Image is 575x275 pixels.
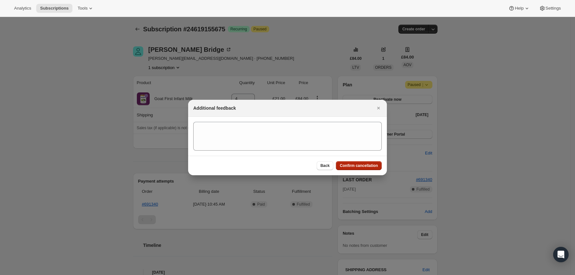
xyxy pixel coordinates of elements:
[546,6,561,11] span: Settings
[36,4,72,13] button: Subscriptions
[40,6,69,11] span: Subscriptions
[14,6,31,11] span: Analytics
[515,6,523,11] span: Help
[374,104,383,113] button: Close
[340,163,378,168] span: Confirm cancellation
[321,163,330,168] span: Back
[504,4,534,13] button: Help
[10,4,35,13] button: Analytics
[336,161,382,170] button: Confirm cancellation
[193,105,236,111] h2: Additional feedback
[535,4,565,13] button: Settings
[553,247,569,262] div: Open Intercom Messenger
[78,6,88,11] span: Tools
[74,4,98,13] button: Tools
[317,161,334,170] button: Back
